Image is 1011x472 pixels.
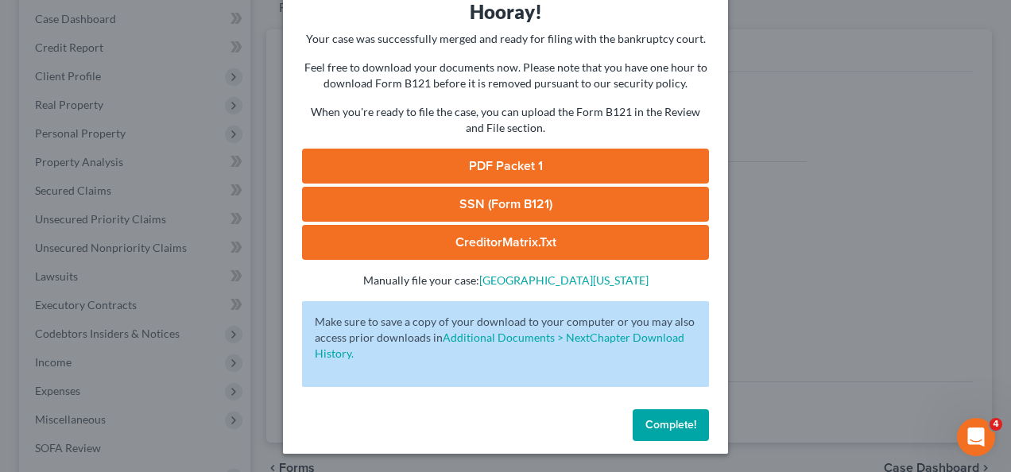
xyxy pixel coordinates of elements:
a: CreditorMatrix.txt [302,225,709,260]
a: [GEOGRAPHIC_DATA][US_STATE] [479,273,649,287]
p: Your case was successfully merged and ready for filing with the bankruptcy court. [302,31,709,47]
p: Feel free to download your documents now. Please note that you have one hour to download Form B12... [302,60,709,91]
p: Manually file your case: [302,273,709,288]
a: PDF Packet 1 [302,149,709,184]
span: 4 [990,418,1002,431]
a: Additional Documents > NextChapter Download History. [315,331,684,360]
button: Complete! [633,409,709,441]
p: When you're ready to file the case, you can upload the Form B121 in the Review and File section. [302,104,709,136]
span: Complete! [645,418,696,431]
p: Make sure to save a copy of your download to your computer or you may also access prior downloads in [315,314,696,362]
a: SSN (Form B121) [302,187,709,222]
iframe: Intercom live chat [957,418,995,456]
